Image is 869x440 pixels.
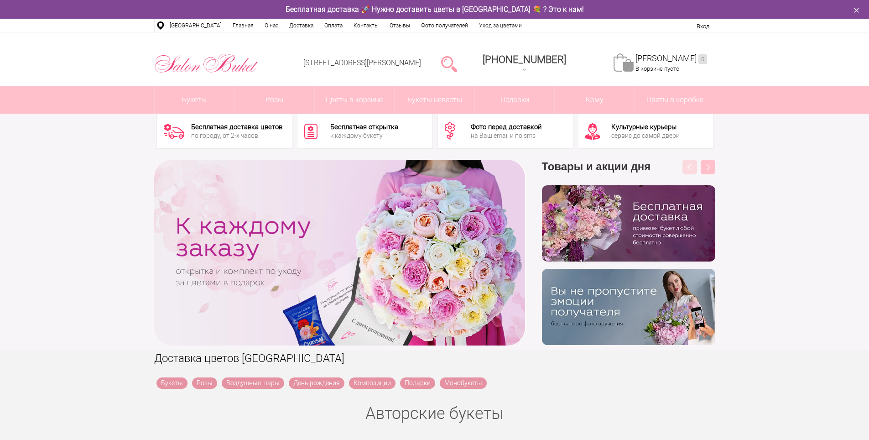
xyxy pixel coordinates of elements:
[284,19,319,32] a: Доставка
[330,124,398,131] div: Бесплатная открытка
[234,86,314,114] a: Розы
[635,65,679,72] span: В корзине пусто
[471,124,541,131] div: Фото перед доставкой
[156,377,187,389] a: Букеты
[471,132,541,139] div: на Ваш email и по sms
[701,160,715,174] button: Next
[384,19,416,32] a: Отзывы
[191,132,282,139] div: по городу, от 2-х часов
[477,51,572,77] a: [PHONE_NUMBER]
[222,377,284,389] a: Воздушные шары
[475,86,555,114] a: Подарки
[635,86,715,114] a: Цветы в коробке
[349,377,395,389] a: Композиции
[698,54,707,64] ins: 0
[474,19,527,32] a: Уход за цветами
[611,132,680,139] div: сервис до самой двери
[395,86,474,114] a: Букеты невесты
[400,377,435,389] a: Подарки
[365,404,504,423] a: Авторские букеты
[319,19,348,32] a: Оплата
[416,19,474,32] a: Фото получателей
[635,53,707,64] a: [PERSON_NAME]
[164,19,227,32] a: [GEOGRAPHIC_DATA]
[227,19,259,32] a: Главная
[440,377,487,389] a: Монобукеты
[542,160,715,185] h3: Товары и акции дня
[154,52,259,75] img: Цветы Нижний Новгород
[155,86,234,114] a: Букеты
[289,377,344,389] a: День рождения
[259,19,284,32] a: О нас
[611,124,680,131] div: Культурные курьеры
[697,23,709,30] a: Вход
[191,124,282,131] div: Бесплатная доставка цветов
[303,58,421,67] a: [STREET_ADDRESS][PERSON_NAME]
[348,19,384,32] a: Контакты
[483,54,566,65] span: [PHONE_NUMBER]
[154,350,715,367] h1: Доставка цветов [GEOGRAPHIC_DATA]
[315,86,395,114] a: Цветы в корзине
[555,86,635,114] span: Кому
[147,5,722,14] div: Бесплатная доставка 🚀 Нужно доставить цветы в [GEOGRAPHIC_DATA] 💐 ? Это к нам!
[330,132,398,139] div: к каждому букету
[542,185,715,262] img: hpaj04joss48rwypv6hbykmvk1dj7zyr.png.webp
[542,269,715,345] img: v9wy31nijnvkfycrkduev4dhgt9psb7e.png.webp
[192,377,217,389] a: Розы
